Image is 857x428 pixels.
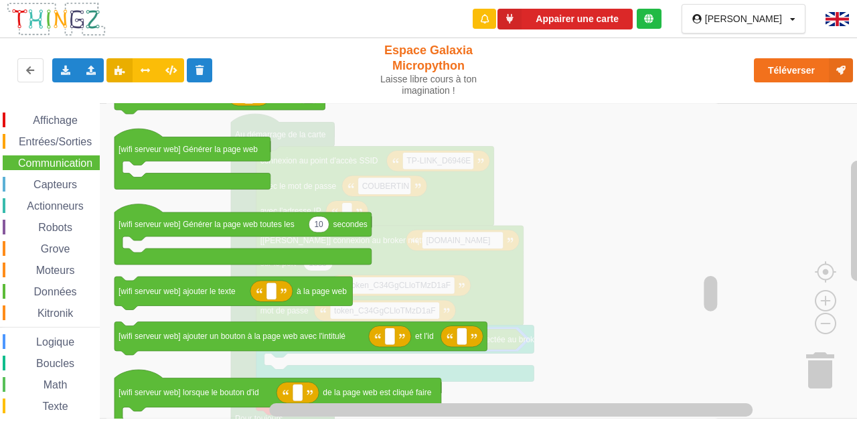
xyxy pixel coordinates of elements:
text: [wifi serveur web] Générer la page web toutes les [119,220,295,229]
text: [wifi serveur web] ajouter le texte [119,287,236,296]
text: de la page web est cliqué faire [323,388,431,397]
span: Boucles [34,358,76,369]
text: à la page web [297,287,347,296]
text: 10 [315,220,324,229]
span: Grove [39,243,72,255]
span: Robots [36,222,74,233]
text: [wifi serveur web] ajouter un bouton à la page web avec l'intitulé [119,332,345,341]
text: [wifi serveur web] Générer la page web [119,144,258,153]
span: Actionneurs [25,200,86,212]
span: Communication [16,157,94,169]
img: gb.png [826,12,849,26]
span: Moteurs [34,265,77,276]
text: et l'id [415,332,434,341]
text: [wifi serveur web] lorsque le bouton d'id [119,388,259,397]
div: Tu es connecté au serveur de création de Thingz [637,9,661,29]
span: Logique [34,336,76,348]
div: Laisse libre cours à ton imagination ! [357,74,501,96]
img: thingz_logo.png [6,1,106,37]
span: Affichage [31,115,79,126]
text: secondes [333,220,368,229]
span: Entrées/Sorties [17,136,94,147]
span: Données [32,286,79,297]
div: Espace Galaxia Micropython [357,43,501,96]
span: Kitronik [35,307,75,319]
button: Appairer une carte [497,9,633,29]
div: [PERSON_NAME] [705,14,782,23]
button: Téléverser [754,58,853,82]
span: Capteurs [31,179,79,190]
